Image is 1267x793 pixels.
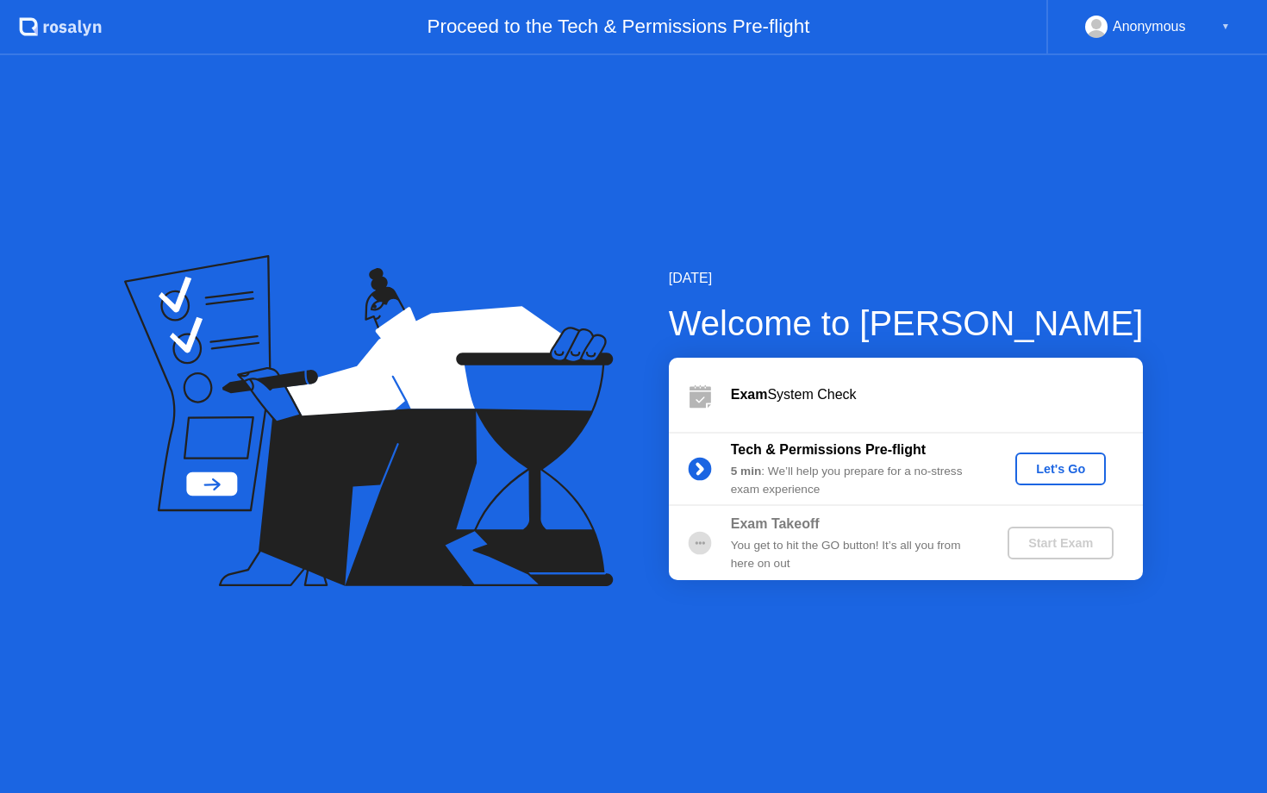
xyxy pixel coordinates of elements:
[1014,536,1107,550] div: Start Exam
[731,516,820,531] b: Exam Takeoff
[731,463,979,498] div: : We’ll help you prepare for a no-stress exam experience
[1221,16,1230,38] div: ▼
[1015,453,1106,485] button: Let's Go
[731,384,1143,405] div: System Check
[669,297,1144,349] div: Welcome to [PERSON_NAME]
[731,442,926,457] b: Tech & Permissions Pre-flight
[1022,462,1099,476] div: Let's Go
[1113,16,1186,38] div: Anonymous
[669,268,1144,289] div: [DATE]
[731,537,979,572] div: You get to hit the GO button! It’s all you from here on out
[1008,527,1114,559] button: Start Exam
[731,465,762,478] b: 5 min
[731,387,768,402] b: Exam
